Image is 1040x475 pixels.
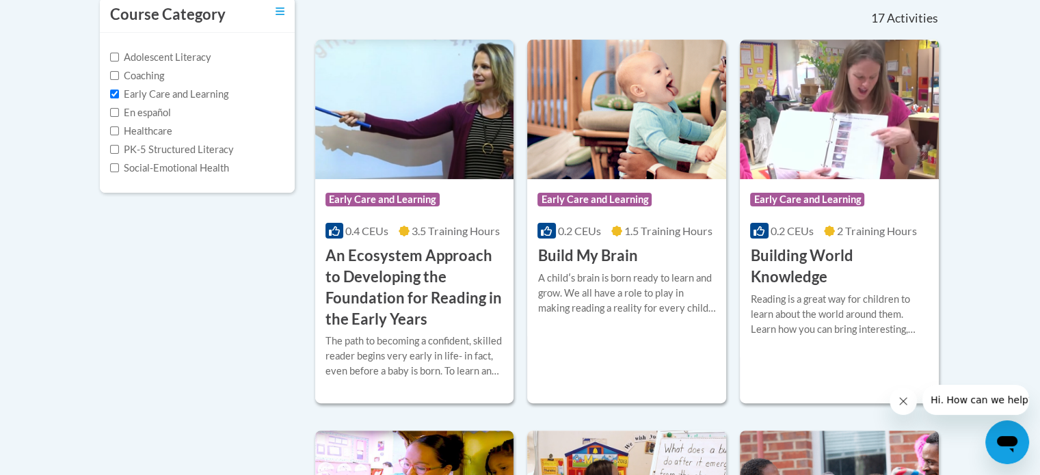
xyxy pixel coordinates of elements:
iframe: Message from company [922,385,1029,415]
span: 3.5 Training Hours [412,224,500,237]
input: Checkbox for Options [110,108,119,117]
input: Checkbox for Options [110,90,119,98]
span: 1.5 Training Hours [624,224,712,237]
h3: An Ecosystem Approach to Developing the Foundation for Reading in the Early Years [325,245,504,329]
span: Early Care and Learning [325,193,440,206]
label: Adolescent Literacy [110,50,211,65]
label: Social-Emotional Health [110,161,229,176]
a: Course LogoEarly Care and Learning0.4 CEUs3.5 Training Hours An Ecosystem Approach to Developing ... [315,40,514,403]
input: Checkbox for Options [110,145,119,154]
span: Early Care and Learning [537,193,652,206]
span: 0.2 CEUs [771,224,814,237]
input: Checkbox for Options [110,71,119,80]
img: Course Logo [315,40,514,179]
a: Course LogoEarly Care and Learning0.2 CEUs1.5 Training Hours Build My BrainA childʹs brain is bor... [527,40,726,403]
h3: Building World Knowledge [750,245,929,288]
div: A childʹs brain is born ready to learn and grow. We all have a role to play in making reading a r... [537,271,716,316]
iframe: Close message [890,388,917,415]
img: Course Logo [740,40,939,179]
div: Reading is a great way for children to learn about the world around them. Learn how you can bring... [750,292,929,337]
input: Checkbox for Options [110,163,119,172]
iframe: Button to launch messaging window [985,420,1029,464]
h3: Build My Brain [537,245,637,267]
h3: Course Category [110,4,226,25]
span: Hi. How can we help? [8,10,111,21]
label: PK-5 Structured Literacy [110,142,234,157]
a: Toggle collapse [276,4,284,19]
span: 2 Training Hours [837,224,917,237]
span: Early Care and Learning [750,193,864,206]
span: Activities [887,11,938,26]
label: Early Care and Learning [110,87,228,102]
a: Course LogoEarly Care and Learning0.2 CEUs2 Training Hours Building World KnowledgeReading is a g... [740,40,939,403]
input: Checkbox for Options [110,53,119,62]
span: 0.4 CEUs [345,224,388,237]
img: Course Logo [527,40,726,179]
label: Coaching [110,68,164,83]
label: Healthcare [110,124,172,139]
div: The path to becoming a confident, skilled reader begins very early in life- in fact, even before ... [325,334,504,379]
input: Checkbox for Options [110,126,119,135]
span: 0.2 CEUs [558,224,601,237]
span: 17 [870,11,884,26]
label: En español [110,105,171,120]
